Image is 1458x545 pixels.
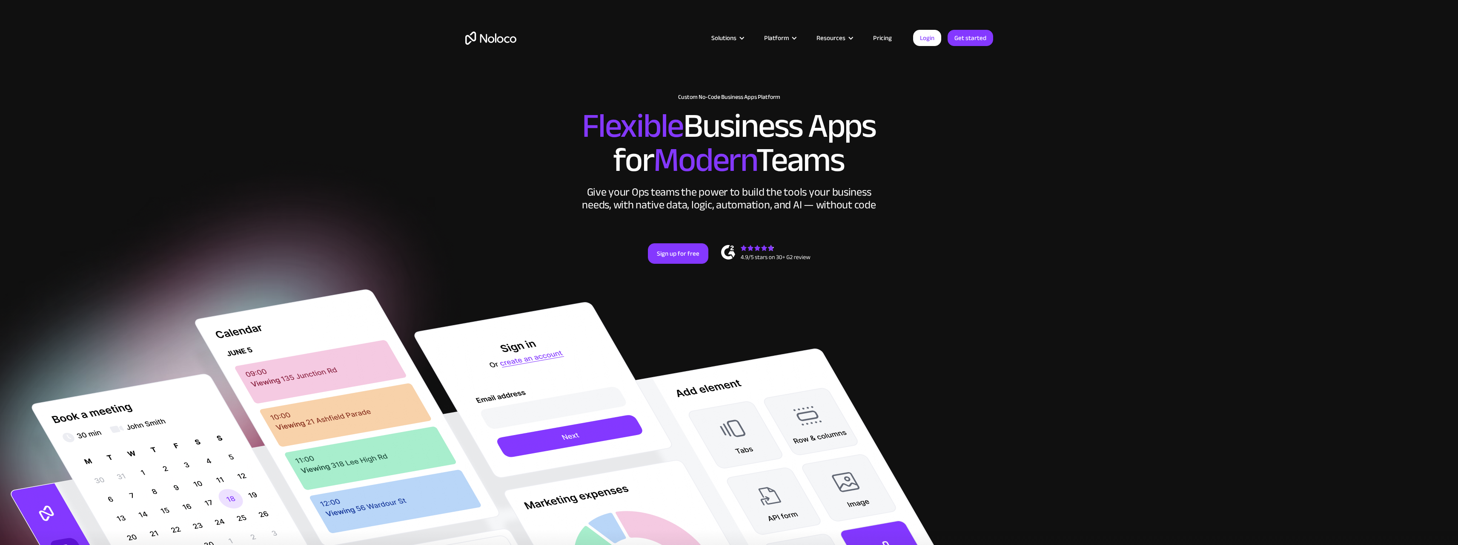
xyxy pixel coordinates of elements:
[648,243,708,264] a: Sign up for free
[806,32,862,43] div: Resources
[862,32,902,43] a: Pricing
[753,32,806,43] div: Platform
[913,30,941,46] a: Login
[764,32,789,43] div: Platform
[653,128,756,192] span: Modern
[465,94,993,101] h1: Custom No-Code Business Apps Platform
[582,94,683,158] span: Flexible
[465,109,993,177] h2: Business Apps for Teams
[465,32,516,45] a: home
[701,32,753,43] div: Solutions
[816,32,845,43] div: Resources
[580,186,878,211] div: Give your Ops teams the power to build the tools your business needs, with native data, logic, au...
[948,30,993,46] a: Get started
[711,32,736,43] div: Solutions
